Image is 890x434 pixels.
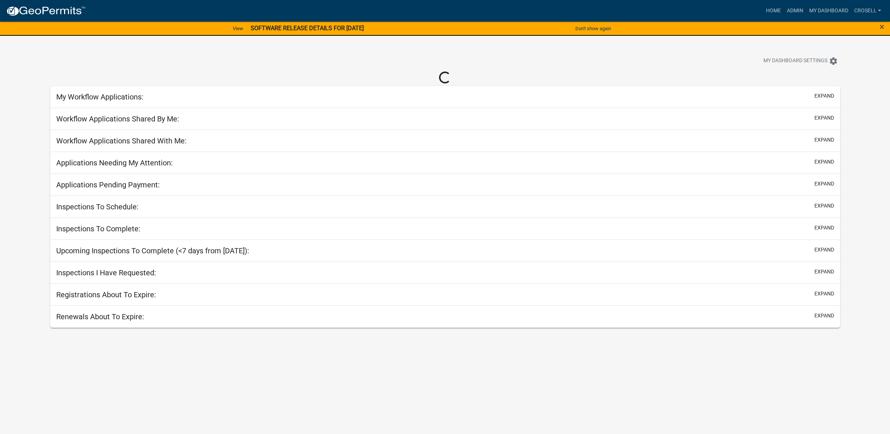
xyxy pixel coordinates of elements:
[814,268,834,276] button: expand
[56,290,156,299] h5: Registrations About To Expire:
[56,158,173,167] h5: Applications Needing My Attention:
[814,92,834,100] button: expand
[814,202,834,210] button: expand
[814,158,834,166] button: expand
[56,224,140,233] h5: Inspections To Complete:
[806,4,851,18] a: My Dashboard
[56,136,187,145] h5: Workflow Applications Shared With Me:
[880,22,884,32] span: ×
[251,25,364,32] strong: SOFTWARE RELEASE DETAILS FOR [DATE]
[56,312,144,321] h5: Renewals About To Expire:
[784,4,806,18] a: Admin
[814,246,834,254] button: expand
[814,312,834,320] button: expand
[763,57,827,66] span: My Dashboard Settings
[572,22,614,35] button: Don't show again
[56,202,139,211] h5: Inspections To Schedule:
[56,92,143,101] h5: My Workflow Applications:
[814,114,834,122] button: expand
[829,57,838,66] i: settings
[814,136,834,144] button: expand
[763,4,784,18] a: Home
[56,180,160,189] h5: Applications Pending Payment:
[56,246,249,255] h5: Upcoming Inspections To Complete (<7 days from [DATE]):
[814,180,834,188] button: expand
[814,224,834,232] button: expand
[814,290,834,298] button: expand
[56,268,156,277] h5: Inspections I Have Requested:
[230,22,246,35] a: View
[757,54,844,68] button: My Dashboard Settingssettings
[851,4,884,18] a: crosell
[56,114,179,123] h5: Workflow Applications Shared By Me:
[880,22,884,31] button: Close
